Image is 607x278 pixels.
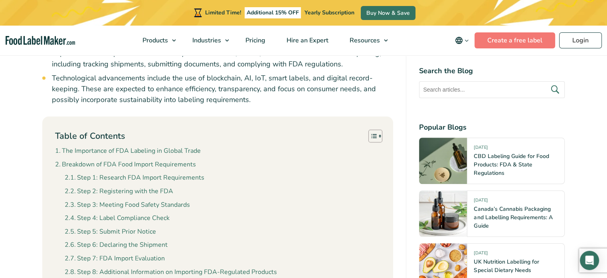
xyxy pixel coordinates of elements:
[65,200,190,210] a: Step 3: Meeting Food Safety Standards
[559,32,602,48] a: Login
[65,173,204,183] a: Step 1: Research FDA Import Requirements
[65,240,168,250] a: Step 6: Declaring the Shipment
[580,251,599,270] div: Open Intercom Messenger
[65,254,165,264] a: Step 7: FDA Import Evaluation
[474,197,487,206] span: [DATE]
[65,213,170,224] a: Step 4: Label Compliance Check
[55,130,125,142] p: Table of Contents
[182,26,233,55] a: Industries
[475,32,555,48] a: Create a free label
[474,205,552,230] a: Canada’s Cannabis Packaging and Labelling Requirements: A Guide
[474,258,539,274] a: UK Nutrition Labelling for Special Dietary Needs
[205,9,241,16] span: Limited Time!
[419,81,565,98] input: Search articles...
[243,36,266,45] span: Pricing
[52,48,393,70] li: Importers must be proficient with FDA systems like PNSI, ITACS, and ACE/ITDS for smooth importing...
[474,152,549,177] a: CBD Labeling Guide for Food Products: FDA & State Regulations
[276,26,337,55] a: Hire an Expert
[55,160,196,170] a: Breakdown of FDA Food Import Requirements
[474,250,487,259] span: [DATE]
[65,227,156,237] a: Step 5: Submit Prior Notice
[304,9,354,16] span: Yearly Subscription
[339,26,392,55] a: Resources
[474,144,487,154] span: [DATE]
[132,26,180,55] a: Products
[245,7,301,18] span: Additional 15% OFF
[235,26,274,55] a: Pricing
[65,267,277,278] a: Step 8: Additional Information on Importing FDA-Regulated Products
[347,36,381,45] span: Resources
[362,129,380,143] a: Toggle Table of Content
[65,186,173,197] a: Step 2: Registering with the FDA
[55,146,201,156] a: The Importance of FDA Labeling in Global Trade
[284,36,329,45] span: Hire an Expert
[361,6,415,20] a: Buy Now & Save
[190,36,222,45] span: Industries
[419,66,565,76] h4: Search the Blog
[419,122,565,133] h4: Popular Blogs
[52,73,393,105] li: Technological advancements include the use of blockchain, AI, IoT, smart labels, and digital reco...
[140,36,169,45] span: Products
